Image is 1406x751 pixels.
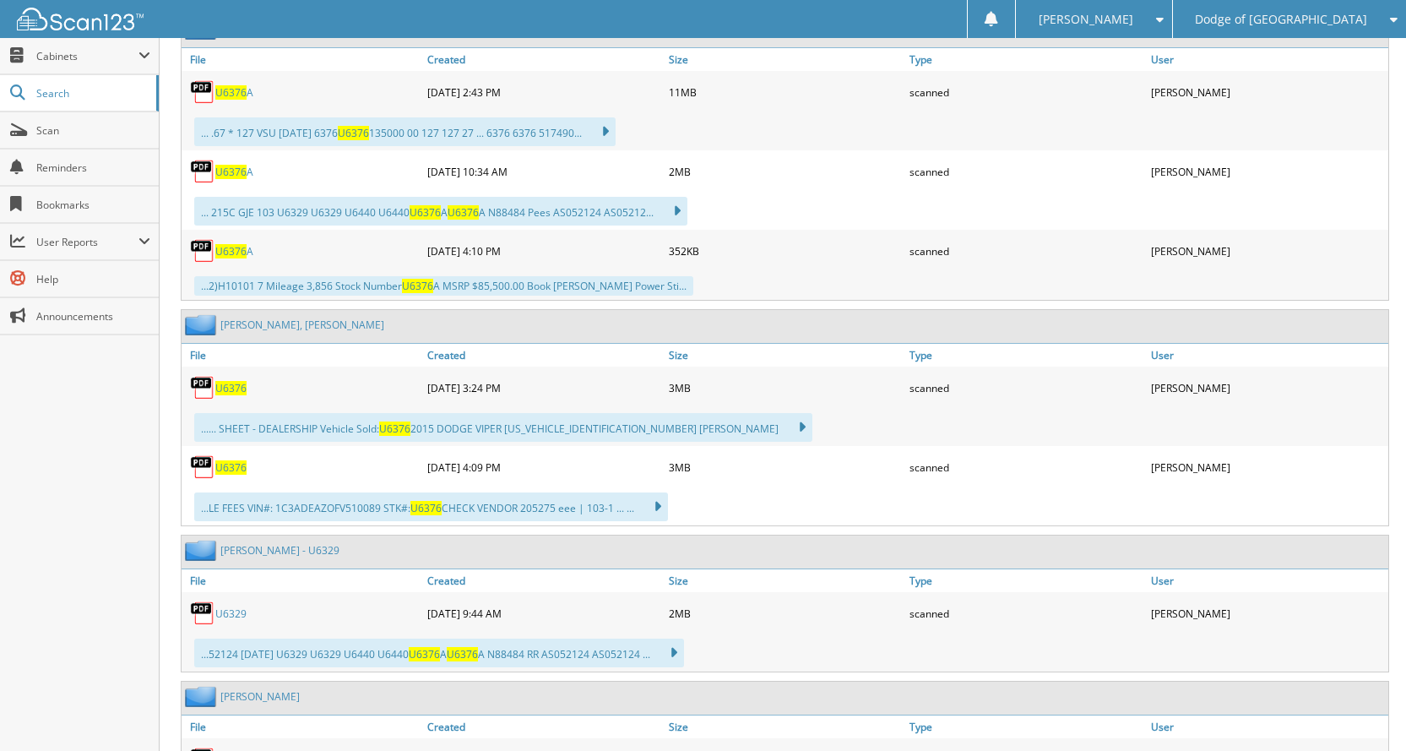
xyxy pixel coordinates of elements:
[215,165,253,179] a: U6376A
[194,117,616,146] div: ... .67 * 127 VSU [DATE] 6376 135000 00 127 127 27 ... 6376 6376 517490...
[905,371,1147,405] div: scanned
[182,344,423,367] a: File
[215,381,247,395] a: U6376
[423,716,665,738] a: Created
[194,639,684,667] div: ...52124 [DATE] U6329 U6329 U6440 U6440 A A N88484 RR AS052124 AS052124 ...
[447,647,478,661] span: U6376
[665,569,906,592] a: Size
[905,344,1147,367] a: Type
[36,198,150,212] span: Bookmarks
[423,371,665,405] div: [DATE] 3:24 PM
[665,596,906,630] div: 2MB
[423,569,665,592] a: Created
[194,493,668,521] div: ...LE FEES VIN#: 1C3ADEAZOFV510089 STK#: CHECK VENDOR 205275 eee | 103-1 ... ...
[665,155,906,188] div: 2MB
[905,596,1147,630] div: scanned
[185,540,220,561] img: folder2.png
[17,8,144,30] img: scan123-logo-white.svg
[194,413,812,442] div: ...... SHEET - DEALERSHIP Vehicle Sold: 2015 DODGE VIPER [US_VEHICLE_IDENTIFICATION_NUMBER] [PERS...
[1147,716,1388,738] a: User
[190,375,215,400] img: PDF.png
[665,450,906,484] div: 3MB
[423,75,665,109] div: [DATE] 2:43 PM
[1147,48,1388,71] a: User
[423,155,665,188] div: [DATE] 10:34 AM
[1147,569,1388,592] a: User
[1147,75,1388,109] div: [PERSON_NAME]
[190,159,215,184] img: PDF.png
[215,607,247,621] a: U6329
[185,686,220,707] img: folder2.png
[215,460,247,475] a: U6376
[36,235,138,249] span: User Reports
[905,716,1147,738] a: Type
[665,48,906,71] a: Size
[215,244,247,258] span: U6376
[220,318,384,332] a: [PERSON_NAME], [PERSON_NAME]
[448,205,479,220] span: U6376
[36,309,150,324] span: Announcements
[194,197,687,226] div: ... 215C GJE 103 U6329 U6329 U6440 U6440 A A N88484 Pees AS052124 AS05212...
[379,422,410,436] span: U6376
[190,454,215,480] img: PDF.png
[665,75,906,109] div: 11MB
[36,123,150,138] span: Scan
[665,234,906,268] div: 352KB
[423,450,665,484] div: [DATE] 4:09 PM
[1039,14,1133,24] span: [PERSON_NAME]
[402,279,433,293] span: U6376
[36,161,150,175] span: Reminders
[220,543,339,558] a: [PERSON_NAME] - U6329
[905,75,1147,109] div: scanned
[905,155,1147,188] div: scanned
[185,314,220,335] img: folder2.png
[1147,344,1388,367] a: User
[665,344,906,367] a: Size
[423,344,665,367] a: Created
[215,165,247,179] span: U6376
[423,234,665,268] div: [DATE] 4:10 PM
[36,272,150,286] span: Help
[190,79,215,105] img: PDF.png
[220,689,300,704] a: [PERSON_NAME]
[423,596,665,630] div: [DATE] 9:44 AM
[215,85,253,100] a: U6376A
[190,601,215,626] img: PDF.png
[1147,450,1388,484] div: [PERSON_NAME]
[410,501,442,515] span: U6376
[1147,155,1388,188] div: [PERSON_NAME]
[182,569,423,592] a: File
[410,205,441,220] span: U6376
[665,371,906,405] div: 3MB
[905,48,1147,71] a: Type
[338,126,369,140] span: U6376
[905,234,1147,268] div: scanned
[1147,234,1388,268] div: [PERSON_NAME]
[905,569,1147,592] a: Type
[905,450,1147,484] div: scanned
[194,276,693,296] div: ...2)H10101 7 Mileage 3,856 Stock Number A MSRP $85,500.00 Book [PERSON_NAME] Power Sti...
[665,716,906,738] a: Size
[190,238,215,264] img: PDF.png
[1147,371,1388,405] div: [PERSON_NAME]
[182,716,423,738] a: File
[215,244,253,258] a: U6376A
[182,48,423,71] a: File
[409,647,440,661] span: U6376
[1147,596,1388,630] div: [PERSON_NAME]
[36,49,138,63] span: Cabinets
[36,86,148,101] span: Search
[215,85,247,100] span: U6376
[423,48,665,71] a: Created
[1195,14,1367,24] span: Dodge of [GEOGRAPHIC_DATA]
